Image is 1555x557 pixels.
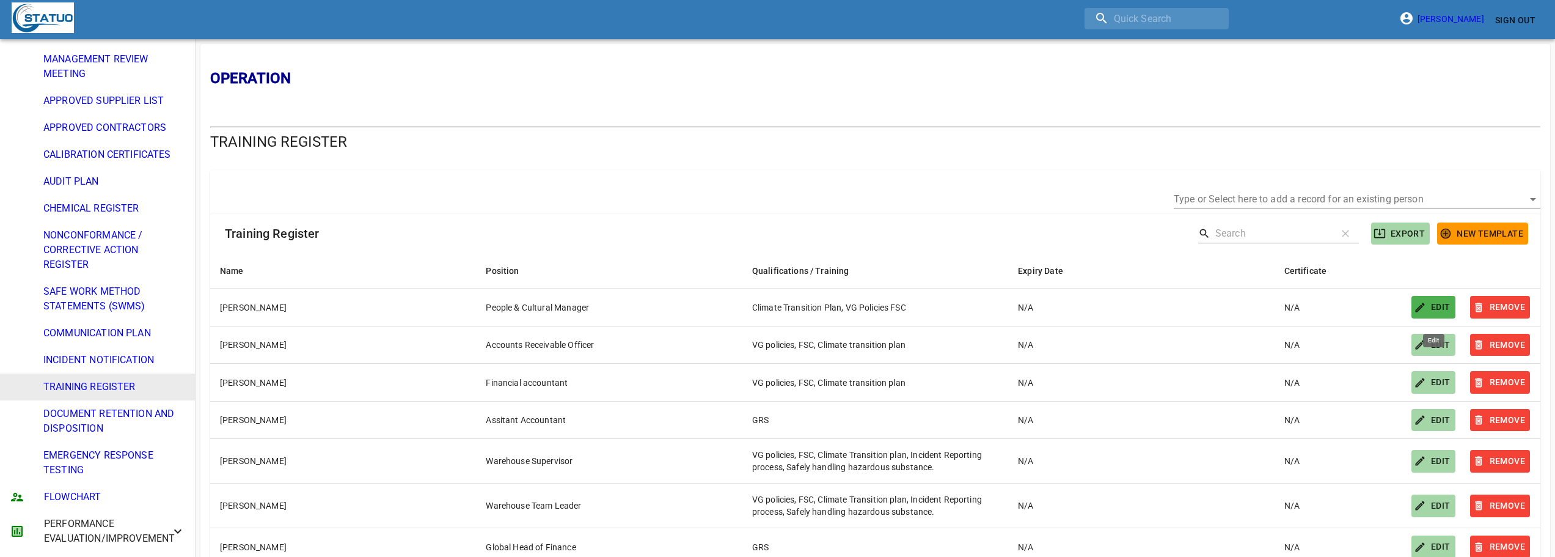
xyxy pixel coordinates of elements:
b: OPERATION [210,70,291,87]
span: CALIBRATION CERTIFICATES [43,147,185,162]
div: Expiry Date [1018,264,1063,278]
td: N/A [1275,326,1401,364]
td: N/A [1008,364,1274,402]
span: Sign Out [1495,13,1535,28]
button: REMOVE [1463,326,1537,364]
span: Expiry Date [1018,264,1079,278]
td: GRS [742,401,1008,439]
td: [PERSON_NAME] [210,401,476,439]
button: EDIT [1404,443,1463,480]
span: Certificate [1284,264,1343,278]
span: REMOVE [1475,539,1525,555]
input: Search [1215,224,1327,243]
span: EDIT [1416,375,1451,390]
button: REMOVE [1470,296,1530,319]
span: REMOVE [1475,338,1525,353]
span: APPROVED SUPPLIER LIST [43,94,185,108]
td: N/A [1008,289,1274,326]
span: REMOVE [1475,498,1525,514]
h2: TRAINING REGISTER [210,132,1540,152]
td: VG policies, FSC, Climate transition plan [742,326,1008,364]
td: VG policies, FSC, Climate Transition plan, Incident Reporting process, Safely handling hazardous ... [742,484,1008,528]
td: N/A [1008,401,1274,439]
button: REMOVE [1470,495,1530,517]
td: [PERSON_NAME] [210,326,476,364]
span: NONCONFORMANCE / CORRECTIVE ACTION REGISTER [43,228,185,272]
span: EDIT [1416,539,1451,555]
td: VG policies, FSC, Climate transition plan [742,364,1008,402]
td: People & Cultural Manager [476,289,742,326]
img: Statuo [12,2,74,33]
span: Name [220,264,260,278]
td: N/A [1275,401,1401,439]
span: PERFORMANCE EVALUATION/IMPROVEMENT [44,517,170,546]
div: Position [486,264,519,278]
button: REMOVE [1470,409,1530,432]
span: AUDIT PLAN [43,174,185,189]
span: Search [1198,227,1210,240]
button: Open [1524,191,1542,208]
span: REMOVE [1475,375,1525,390]
span: EDIT [1416,498,1451,514]
button: EDIT [1404,364,1463,401]
span: DOCUMENT RETENTION AND DISPOSITION [43,407,185,436]
td: [PERSON_NAME] [210,484,476,528]
td: Warehouse Supervisor [476,439,742,484]
button: EDIT [1404,487,1463,525]
button: Sign Out [1490,9,1540,32]
button: EDIT [1404,402,1463,439]
div: Name [220,264,244,278]
td: [PERSON_NAME] [210,364,476,402]
button: EDIT [1404,326,1463,364]
span: EMERGENCY RESPONSE TESTING [43,448,185,478]
span: EDIT [1416,300,1451,315]
button: REMOVE [1463,402,1537,439]
span: EDIT [1416,338,1451,353]
span: INCIDENT NOTIFICATION [43,353,185,367]
td: [PERSON_NAME] [210,289,476,326]
span: REMOVE [1475,454,1525,469]
span: Position [486,264,535,278]
button: REMOVE [1463,364,1537,401]
button: EDIT [1411,450,1455,473]
span: New Template [1442,226,1523,242]
span: FLOWCHART [44,490,185,504]
span: TRAINING REGISTER [43,380,185,394]
td: N/A [1008,439,1274,484]
td: N/A [1008,326,1274,364]
td: N/A [1275,484,1401,528]
span: REMOVE [1475,300,1525,315]
span: EXPORT [1376,226,1425,242]
button: EDIT [1411,495,1455,517]
button: REMOVE [1463,289,1537,326]
button: REMOVE [1470,450,1530,473]
span: SAFE WORK METHOD STATEMENTS (SWMS) [43,284,185,314]
div: Qualifications / Training [752,264,849,278]
span: EDIT [1416,454,1451,469]
span: CHEMICAL REGISTER [43,201,185,216]
span: EDIT [1416,413,1451,428]
td: Climate Transition Plan, VG Policies FSC [742,289,1008,326]
td: Assitant Accountant [476,401,742,439]
a: [PERSON_NAME] [1403,14,1490,24]
td: [PERSON_NAME] [210,439,476,484]
td: N/A [1275,439,1401,484]
h6: Training Register [225,224,320,243]
span: MANAGEMENT REVIEW MEETING [43,52,185,81]
button: New Template [1437,223,1528,245]
td: N/A [1008,484,1274,528]
button: REMOVE [1463,443,1537,480]
td: N/A [1275,364,1401,402]
button: EDIT [1411,371,1455,394]
div: Certificate [1284,264,1327,278]
button: REMOVE [1470,334,1530,356]
button: EDIT [1411,409,1455,432]
button: REMOVE [1463,487,1537,525]
td: Warehouse Team Leader [476,484,742,528]
td: VG policies, FSC, Climate Transition plan, Incident Reporting process, Safely handling hazardous ... [742,439,1008,484]
td: Accounts Receivable Officer [476,326,742,364]
button: EXPORT [1371,223,1430,245]
button: EDIT [1404,289,1463,326]
td: N/A [1275,289,1401,326]
span: Qualifications / Training [752,264,865,278]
